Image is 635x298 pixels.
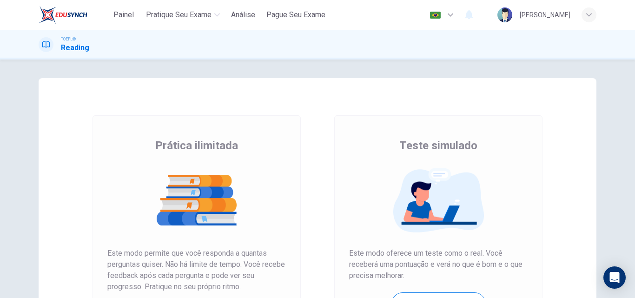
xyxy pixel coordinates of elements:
[113,9,134,20] span: Painel
[497,7,512,22] img: Profile picture
[109,7,139,23] button: Painel
[430,12,441,19] img: pt
[263,7,329,23] button: Pague Seu Exame
[603,266,626,289] div: Open Intercom Messenger
[399,138,477,153] span: Teste simulado
[39,6,109,24] a: EduSynch logo
[155,138,238,153] span: Prática ilimitada
[349,248,528,281] span: Este modo oferece um teste como o real. Você receberá uma pontuação e verá no que é bom e o que p...
[146,9,212,20] span: Pratique seu exame
[39,6,87,24] img: EduSynch logo
[61,36,76,42] span: TOEFL®
[107,248,286,292] span: Este modo permite que você responda a quantas perguntas quiser. Não há limite de tempo. Você rece...
[61,42,89,53] h1: Reading
[227,7,259,23] button: Análise
[142,7,224,23] button: Pratique seu exame
[266,9,325,20] span: Pague Seu Exame
[520,9,570,20] div: [PERSON_NAME]
[231,9,255,20] span: Análise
